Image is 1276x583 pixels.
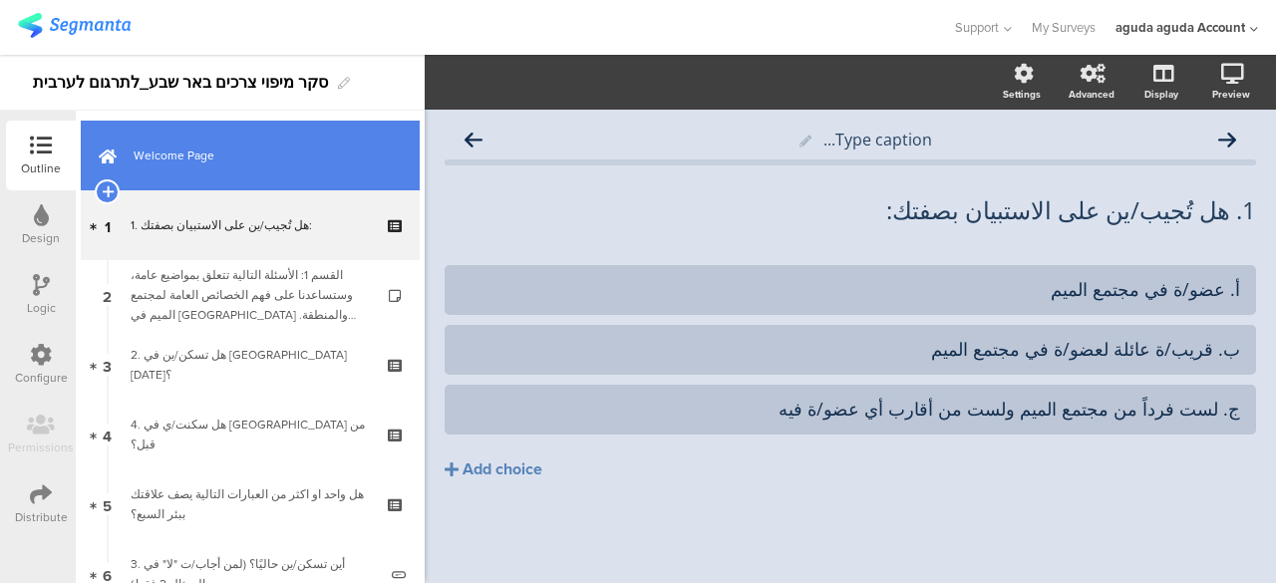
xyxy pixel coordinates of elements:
[1116,18,1245,37] div: aguda aguda Account
[33,67,328,99] div: סקר מיפוי צרכים באר שבע_לתרגום לערבית
[81,330,420,400] a: 3 2. هل تسكن/ين في [GEOGRAPHIC_DATA] [DATE]؟
[27,299,56,317] div: Logic
[81,469,420,539] a: 5 هل واحد او اكثر من العبارات التالية يصف علاقتك ببئر السبع؟
[81,260,420,330] a: 2 القسم 1: الأسئلة التالية تتعلق بمواضيع عامة، وستساعدنا على فهم الخصائص العامة لمجتمع الميم في [...
[955,18,999,37] span: Support
[81,121,420,190] a: Welcome Page
[81,190,420,260] a: 1 1. هل تُجيب/ين على الاستبيان بصفتك:
[22,229,60,247] div: Design
[103,354,112,376] span: 3
[445,444,1256,494] button: Add choice
[18,13,131,38] img: segmanta logo
[15,369,68,387] div: Configure
[103,493,112,515] span: 5
[461,338,1240,361] div: ب. قريب/ة عائلة لعضو/ة في مجتمع الميم
[461,398,1240,421] div: ج. لست فرداً من مجتمع الميم ولست من أقارب أي عضو/ة فيه
[134,146,389,165] span: Welcome Page
[1069,87,1115,102] div: Advanced
[463,459,542,480] div: Add choice
[103,424,112,445] span: 4
[81,400,420,469] a: 4 4. هل سكنت/ي في [GEOGRAPHIC_DATA] من قبل؟
[131,345,369,385] div: 2. هل تسكن/ين في بئر السبع اليوم؟
[21,159,61,177] div: Outline
[1003,87,1041,102] div: Settings
[461,278,1240,301] div: أ. عضو/ة في مجتمع الميم
[105,214,111,236] span: 1
[1212,87,1250,102] div: Preview
[15,508,68,526] div: Distribute
[131,415,369,454] div: 4. هل سكنت/ي في بئر السبع من قبل؟
[131,215,369,235] div: 1. هل تُجيب/ين على الاستبيان بصفتك:
[1144,87,1178,102] div: Display
[823,129,932,150] span: Type caption...
[103,284,112,306] span: 2
[131,484,369,524] div: هل واحد او اكثر من العبارات التالية يصف علاقتك ببئر السبع؟
[445,195,1256,225] p: 1. هل تُجيب/ين على الاستبيان بصفتك:
[131,265,369,325] div: القسم 1: الأسئلة التالية تتعلق بمواضيع عامة، وستساعدنا على فهم الخصائص العامة لمجتمع الميم في بئر...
